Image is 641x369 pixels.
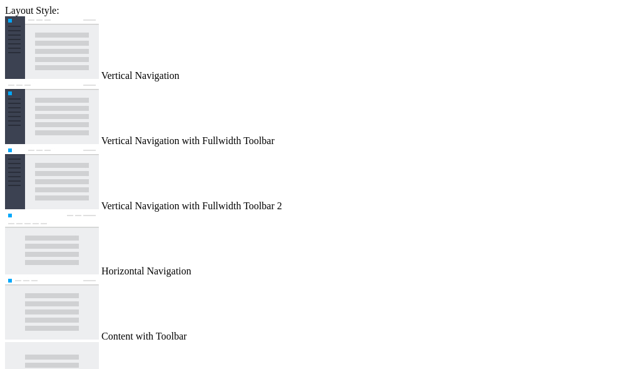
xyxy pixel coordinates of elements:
img: horizontal-nav.jpg [5,212,99,274]
span: Vertical Navigation with Fullwidth Toolbar 2 [101,200,282,211]
md-radio-button: Content with Toolbar [5,277,636,342]
span: Vertical Navigation with Fullwidth Toolbar [101,135,275,146]
img: vertical-nav.jpg [5,16,99,79]
img: content-with-toolbar.jpg [5,277,99,340]
div: Layout Style: [5,5,636,16]
span: Content with Toolbar [101,331,187,341]
span: Horizontal Navigation [101,266,192,276]
img: vertical-nav-with-full-toolbar.jpg [5,81,99,144]
md-radio-button: Vertical Navigation [5,16,636,81]
img: vertical-nav-with-full-toolbar-2.jpg [5,147,99,209]
span: Vertical Navigation [101,70,180,81]
md-radio-button: Vertical Navigation with Fullwidth Toolbar [5,81,636,147]
md-radio-button: Horizontal Navigation [5,212,636,277]
md-radio-button: Vertical Navigation with Fullwidth Toolbar 2 [5,147,636,212]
